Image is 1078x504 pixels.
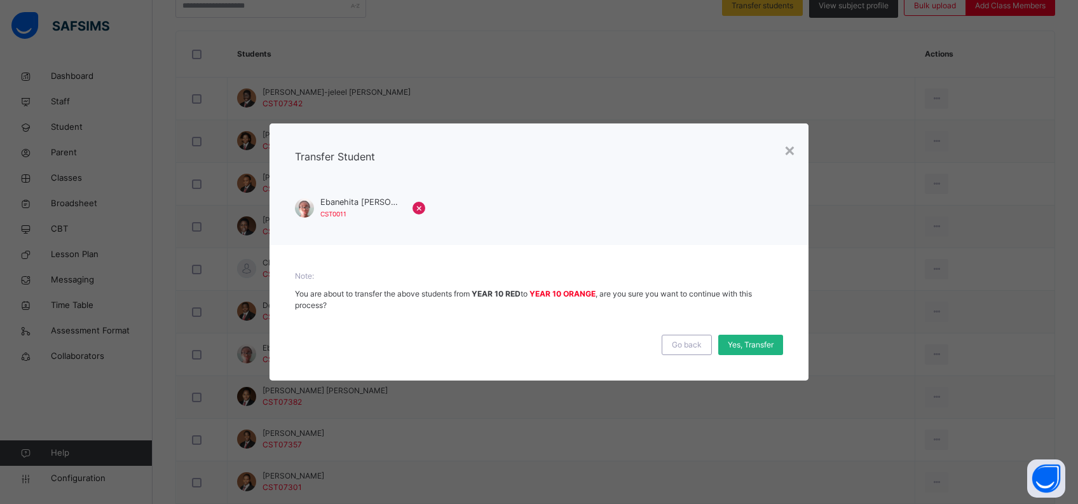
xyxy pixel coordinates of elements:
span: Go back [672,339,702,351]
span: × [416,200,423,215]
span: Transfer Student [295,150,375,163]
span: Yes, Transfer [728,339,774,351]
b: YEAR 10 RED [472,289,521,298]
span: Note: [295,270,783,282]
div: × [784,136,796,163]
button: Open asap [1027,459,1065,498]
b: YEAR 10 ORANGE [529,289,596,298]
span: You are about to transfer the above students from to , are you sure you want to continue with thi... [295,289,752,310]
span: Ebanehita [PERSON_NAME] [320,196,400,208]
span: CST0011 [320,210,346,218]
